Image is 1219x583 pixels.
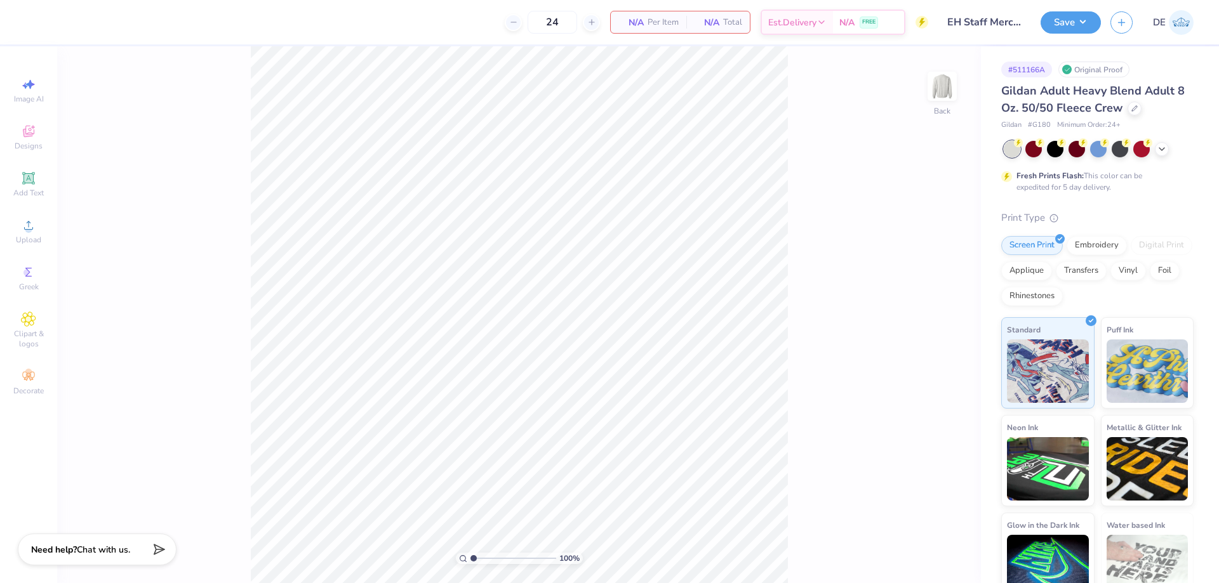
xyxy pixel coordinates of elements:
[1107,518,1165,532] span: Water based Ink
[1001,120,1022,131] span: Gildan
[1001,236,1063,255] div: Screen Print
[1131,236,1192,255] div: Digital Print
[1028,120,1051,131] span: # G180
[13,188,44,198] span: Add Text
[19,282,39,292] span: Greek
[1001,83,1185,115] span: Gildan Adult Heavy Blend Adult 8 Oz. 50/50 Fleece Crew
[6,329,51,349] span: Clipart & logos
[1057,120,1121,131] span: Minimum Order: 24 +
[1153,10,1194,35] a: DE
[15,141,43,151] span: Designs
[862,18,876,27] span: FREE
[1001,287,1063,306] div: Rhinestones
[1001,261,1052,280] div: Applique
[1153,15,1166,30] span: DE
[1001,211,1194,225] div: Print Type
[648,16,679,29] span: Per Item
[1150,261,1180,280] div: Foil
[1056,261,1107,280] div: Transfers
[768,16,816,29] span: Est. Delivery
[1107,339,1189,403] img: Puff Ink
[934,105,950,117] div: Back
[1107,323,1133,336] span: Puff Ink
[1107,437,1189,501] img: Metallic & Glitter Ink
[1058,62,1129,77] div: Original Proof
[1110,261,1146,280] div: Vinyl
[1001,62,1052,77] div: # 511166A
[1007,421,1038,434] span: Neon Ink
[559,553,580,564] span: 100 %
[723,16,742,29] span: Total
[31,544,77,556] strong: Need help?
[16,235,41,245] span: Upload
[528,11,577,34] input: – –
[618,16,644,29] span: N/A
[938,10,1031,35] input: Untitled Design
[14,94,44,104] span: Image AI
[1007,339,1089,403] img: Standard
[839,16,855,29] span: N/A
[1016,171,1084,181] strong: Fresh Prints Flash:
[1007,323,1041,336] span: Standard
[929,74,955,99] img: Back
[77,544,130,556] span: Chat with us.
[694,16,719,29] span: N/A
[13,386,44,396] span: Decorate
[1107,421,1182,434] span: Metallic & Glitter Ink
[1007,518,1079,532] span: Glow in the Dark Ink
[1007,437,1089,501] img: Neon Ink
[1169,10,1194,35] img: Djian Evardoni
[1016,170,1173,193] div: This color can be expedited for 5 day delivery.
[1041,11,1101,34] button: Save
[1067,236,1127,255] div: Embroidery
